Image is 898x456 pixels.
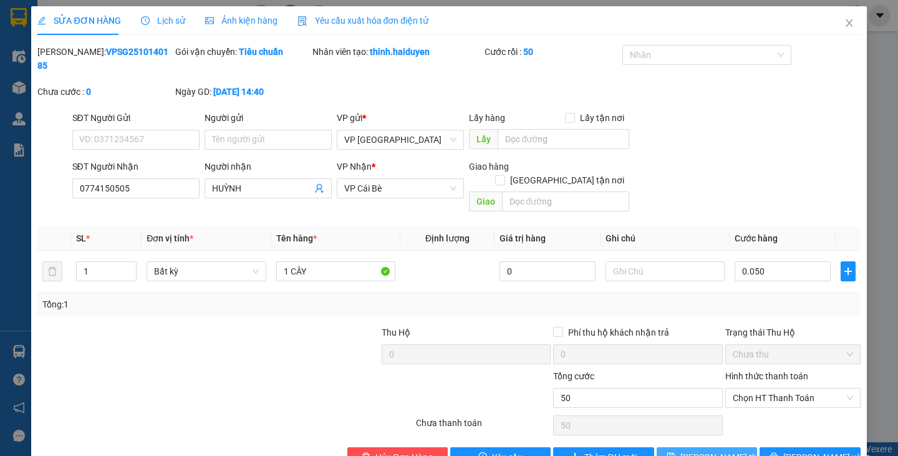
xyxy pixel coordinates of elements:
[485,45,620,59] div: Cước rồi :
[314,183,324,193] span: user-add
[502,192,629,211] input: Dọc đường
[735,233,778,243] span: Cước hàng
[141,16,185,26] span: Lịch sử
[141,16,150,25] span: clock-circle
[37,45,173,72] div: [PERSON_NAME]:
[575,111,629,125] span: Lấy tận nơi
[370,47,430,57] b: thinh.haiduyen
[498,129,629,149] input: Dọc đường
[72,160,200,173] div: SĐT Người Nhận
[733,345,853,364] span: Chưa thu
[76,233,86,243] span: SL
[606,261,725,281] input: Ghi Chú
[523,47,533,57] b: 50
[425,233,470,243] span: Định lượng
[37,85,173,99] div: Chưa cước :
[276,233,317,243] span: Tên hàng
[312,45,482,59] div: Nhân viên tạo:
[297,16,429,26] span: Yêu cầu xuất hóa đơn điện tử
[344,130,456,149] span: VP Sài Gòn
[147,233,193,243] span: Đơn vị tính
[154,262,258,281] span: Bất kỳ
[213,87,264,97] b: [DATE] 14:40
[841,261,856,281] button: plus
[382,327,410,337] span: Thu Hộ
[832,6,867,41] button: Close
[175,85,311,99] div: Ngày GD:
[37,16,46,25] span: edit
[841,266,855,276] span: plus
[469,162,509,172] span: Giao hàng
[844,18,854,28] span: close
[725,371,808,381] label: Hình thức thanh toán
[37,16,120,26] span: SỬA ĐƠN HÀNG
[469,129,498,149] span: Lấy
[563,326,674,339] span: Phí thu hộ khách nhận trả
[42,298,347,311] div: Tổng: 1
[601,226,730,251] th: Ghi chú
[239,47,283,57] b: Tiêu chuẩn
[86,87,91,97] b: 0
[276,261,395,281] input: VD: Bàn, Ghế
[297,16,307,26] img: icon
[42,261,62,281] button: delete
[205,16,278,26] span: Ảnh kiện hàng
[337,111,464,125] div: VP gửi
[205,160,332,173] div: Người nhận
[72,111,200,125] div: SĐT Người Gửi
[505,173,629,187] span: [GEOGRAPHIC_DATA] tận nơi
[344,179,456,198] span: VP Cái Bè
[500,233,546,243] span: Giá trị hàng
[553,371,594,381] span: Tổng cước
[469,192,502,211] span: Giao
[337,162,372,172] span: VP Nhận
[469,113,505,123] span: Lấy hàng
[733,389,853,407] span: Chọn HT Thanh Toán
[725,326,861,339] div: Trạng thái Thu Hộ
[205,111,332,125] div: Người gửi
[175,45,311,59] div: Gói vận chuyển:
[205,16,214,25] span: picture
[415,416,553,438] div: Chưa thanh toán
